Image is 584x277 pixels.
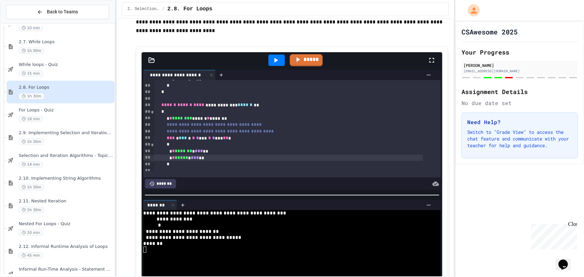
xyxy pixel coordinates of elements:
div: No due date set [462,99,578,107]
span: 1h 30m [19,138,44,145]
div: [PERSON_NAME] [464,62,576,68]
span: 2.11. Nested Iteration [19,198,113,204]
span: Back to Teams [47,8,78,15]
span: For Loops - Quiz [19,107,113,113]
button: Back to Teams [6,5,109,19]
span: Nested For Loops - Quiz [19,221,113,227]
span: 2.8. For Loops [167,5,212,13]
span: 2.12. Informal Runtime Analysis of Loops [19,244,113,250]
span: 18 min [19,116,43,122]
iframe: chat widget [528,221,577,250]
span: Informal Run-Time Analysis - Statement Execution Counts [19,267,113,272]
h3: Need Help? [467,118,572,126]
span: 2.10. Implementing String Algorithms [19,176,113,181]
div: Chat with us now!Close [3,3,46,42]
span: 10 min [19,25,43,31]
span: 1h 30m [19,48,44,54]
span: 2.8. For Loops [19,85,113,90]
span: 2. Selection and Iteration [128,6,160,12]
span: 20 min [19,229,43,236]
h1: CSAwesome 2025 [462,27,518,36]
span: 1h 30m [19,184,44,190]
span: 15 min [19,70,43,77]
span: 45 min [19,252,43,259]
p: Switch to "Grade View" to access the chat feature and communicate with your teacher for help and ... [467,129,572,149]
iframe: chat widget [556,250,577,270]
span: 14 min [19,161,43,168]
span: 2.7. While Loops [19,39,113,45]
h2: Your Progress [462,48,578,57]
div: [EMAIL_ADDRESS][DOMAIN_NAME] [464,69,576,74]
span: While loops - Quiz [19,62,113,68]
span: 1h 30m [19,207,44,213]
span: / [162,6,165,12]
h2: Assignment Details [462,87,578,96]
div: My Account [461,3,482,18]
span: 1h 30m [19,93,44,99]
span: 2.9. Implementing Selection and Iteration Algorithms [19,130,113,136]
span: Selection and Iteration Algorithms - Topic 2.9 [19,153,113,159]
